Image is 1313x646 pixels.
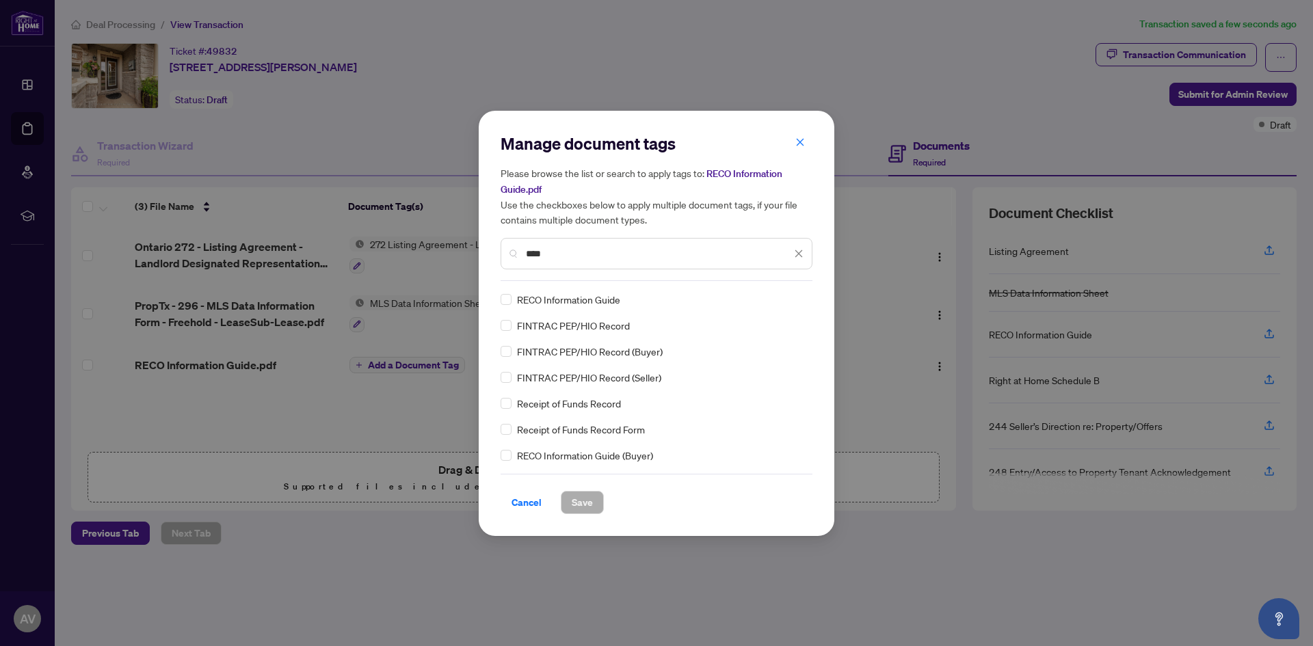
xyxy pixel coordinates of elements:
[501,167,782,196] span: RECO Information Guide.pdf
[517,292,620,307] span: RECO Information Guide
[1258,598,1299,639] button: Open asap
[517,448,653,463] span: RECO Information Guide (Buyer)
[501,165,812,227] h5: Please browse the list or search to apply tags to: Use the checkboxes below to apply multiple doc...
[795,137,805,147] span: close
[512,492,542,513] span: Cancel
[517,396,621,411] span: Receipt of Funds Record
[517,318,630,333] span: FINTRAC PEP/HIO Record
[517,370,661,385] span: FINTRAC PEP/HIO Record (Seller)
[794,249,804,258] span: close
[501,491,553,514] button: Cancel
[517,344,663,359] span: FINTRAC PEP/HIO Record (Buyer)
[561,491,604,514] button: Save
[517,422,645,437] span: Receipt of Funds Record Form
[501,133,812,154] h2: Manage document tags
